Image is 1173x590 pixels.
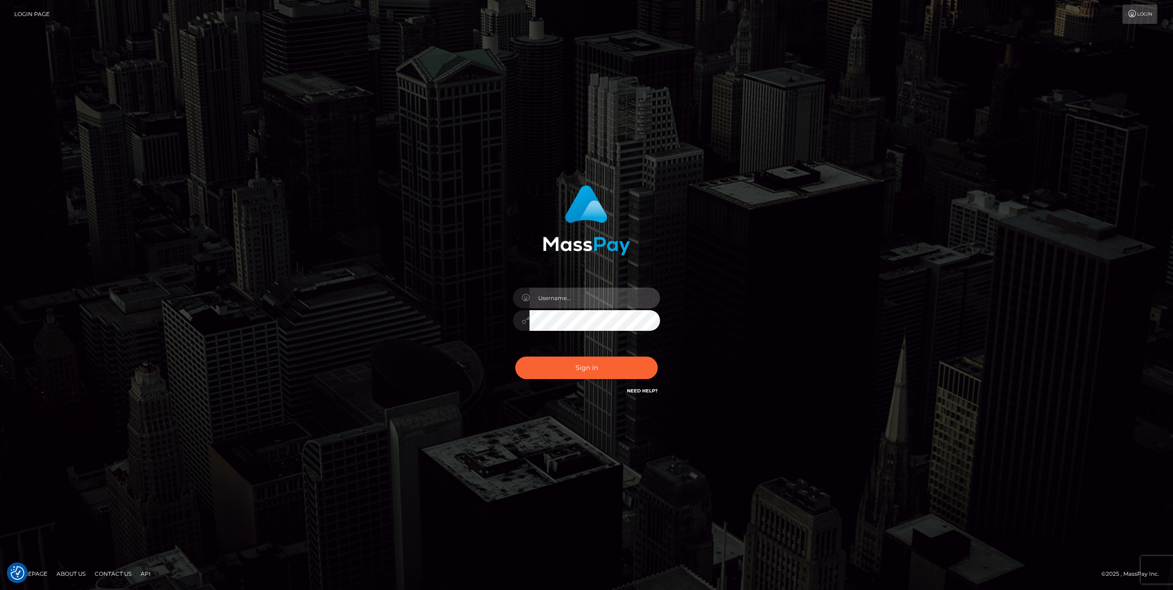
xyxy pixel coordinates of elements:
a: Contact Us [91,567,135,581]
img: MassPay Login [543,185,630,255]
a: About Us [53,567,89,581]
div: © 2025 , MassPay Inc. [1101,569,1166,579]
button: Consent Preferences [11,566,24,580]
button: Sign in [515,357,658,379]
a: Homepage [10,567,51,581]
input: Username... [530,288,660,308]
a: Login Page [14,5,50,24]
img: Revisit consent button [11,566,24,580]
a: Login [1122,5,1157,24]
a: Need Help? [627,388,658,394]
a: API [137,567,154,581]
